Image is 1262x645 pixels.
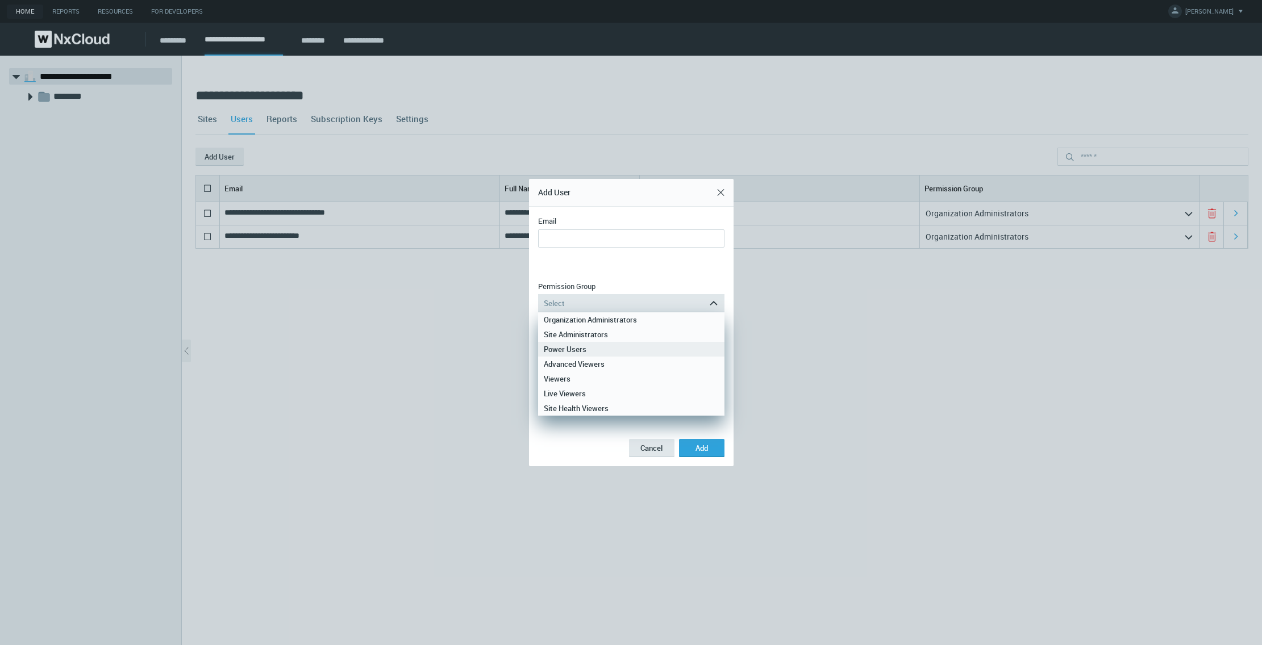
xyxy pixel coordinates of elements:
[679,439,724,457] button: Add
[629,439,674,457] button: Cancel
[544,357,719,371] div: Advanced Viewers
[538,216,556,227] label: Email
[695,443,708,453] span: Add
[538,294,709,312] div: Select
[712,183,730,202] button: Close
[544,386,719,401] div: Live Viewers
[538,281,595,292] label: Permission Group
[544,342,719,357] div: Power Users
[544,401,719,416] div: Site Health Viewers
[544,312,719,327] div: Organization Administrators
[544,371,719,386] div: Viewers
[544,327,719,342] div: Site Administrators
[538,187,570,198] span: Add User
